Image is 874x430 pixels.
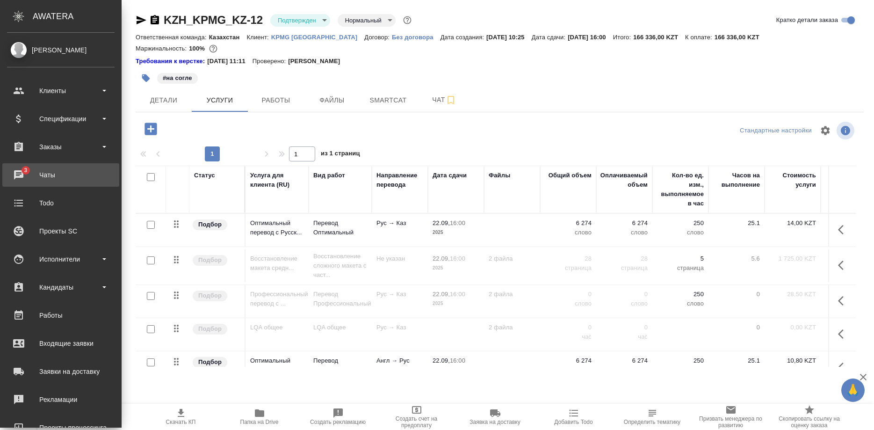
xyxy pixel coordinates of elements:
div: Нажми, чтобы открыть папку с инструкцией [136,57,207,66]
p: 10,80 KZT [769,356,816,365]
p: час [601,332,648,342]
a: 3Чаты [2,163,119,187]
div: Статус [194,171,215,180]
p: 2 файла [489,254,535,263]
div: Кандидаты [7,280,115,294]
div: Скидка / наценка [825,171,872,189]
p: [DATE] 11:11 [207,57,253,66]
span: Посмотреть информацию [837,122,856,139]
p: 0 % [825,254,872,263]
div: [PERSON_NAME] [7,45,115,55]
td: 0 [708,285,765,318]
p: слово [545,228,592,237]
td: 0 [708,318,765,351]
div: Работы [7,308,115,322]
p: 0,00 KZT [769,323,816,332]
a: Без договора [392,33,441,41]
p: Профессиональный перевод с ... [250,290,304,308]
p: К оплате: [685,34,715,41]
svg: Подписаться [445,95,456,106]
p: Договор: [364,34,392,41]
div: Подтвержден [338,14,396,27]
span: Кратко детали заказа [776,15,838,25]
p: Подбор [198,255,222,265]
div: Услуга для клиента (RU) [250,171,304,189]
p: Оптимальный перевод с Русск... [250,219,304,237]
p: 28 [545,254,592,263]
td: 25.1 [708,214,765,247]
span: 🙏 [845,380,861,400]
div: Рекламации [7,393,115,407]
span: Smartcat [366,95,411,106]
td: 25.1 [708,351,765,384]
span: Работы [253,95,298,106]
div: Входящие заявки [7,336,115,350]
a: Входящие заявки [2,332,119,355]
button: Добавить тэг [136,68,156,88]
p: Восстановление сложного макета с част... [313,252,367,280]
p: 0 [601,290,648,299]
p: Клиент: [246,34,271,41]
p: слово [657,365,704,375]
p: Дата создания: [441,34,486,41]
p: слово [545,299,592,308]
p: Подбор [198,357,222,367]
button: Добавить Todo [535,404,613,430]
a: Работы [2,304,119,327]
span: 3 [18,166,33,175]
p: 2025 [433,228,479,237]
td: 5.6 [708,249,765,282]
p: 14,00 KZT [769,219,816,228]
span: Скачать КП [166,419,196,425]
div: Оплачиваемый объем [600,171,648,189]
p: 28 [601,254,648,263]
p: 0 % [825,323,872,332]
p: Маржинальность: [136,45,189,52]
p: страница [657,263,704,273]
div: AWATERA [33,7,122,26]
p: 0 [545,290,592,299]
p: 1 725,00 KZT [769,254,816,263]
button: Определить тематику [613,404,692,430]
p: KPMG [GEOGRAPHIC_DATA] [271,34,365,41]
p: 0 % [825,290,872,299]
p: Оптимальный перевод с Англи... [250,356,304,375]
p: слово [601,365,648,375]
p: Восстановление макета средн... [250,254,304,273]
p: Не указан [376,254,423,263]
a: Проекты SC [2,219,119,243]
p: 100% [189,45,207,52]
p: слово [657,299,704,308]
span: Определить тематику [624,419,680,425]
button: Скопировать ссылку для ЯМессенджера [136,15,147,26]
div: Todo [7,196,115,210]
p: Итого: [613,34,633,41]
p: Перевод Профессиональный [313,290,367,308]
p: 16:00 [450,291,465,298]
p: Рус → Каз [376,323,423,332]
p: 5 [657,254,704,263]
div: Направление перевода [376,171,423,189]
p: 0 [601,323,648,332]
p: 16:00 [450,357,465,364]
p: 6 274 [601,356,648,365]
a: KZH_KPMG_KZ-12 [164,14,263,26]
p: Рус → Каз [376,219,423,228]
span: Услуги [197,95,242,106]
span: Настроить таблицу [814,119,837,142]
p: 166 336,00 KZT [633,34,685,41]
span: Папка на Drive [240,419,279,425]
p: Подбор [198,220,222,229]
button: Скопировать ссылку на оценку заказа [770,404,849,430]
div: Клиенты [7,84,115,98]
p: 16:00 [450,255,465,262]
p: LQA общее [313,323,367,332]
a: Требования к верстке: [136,57,207,66]
a: Todo [2,191,119,215]
button: 🙏 [841,379,865,402]
p: 166 336,00 KZT [715,34,766,41]
p: слово [545,365,592,375]
a: Заявки на доставку [2,360,119,383]
p: 2 файла [489,290,535,299]
p: 22.09, [433,255,450,262]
